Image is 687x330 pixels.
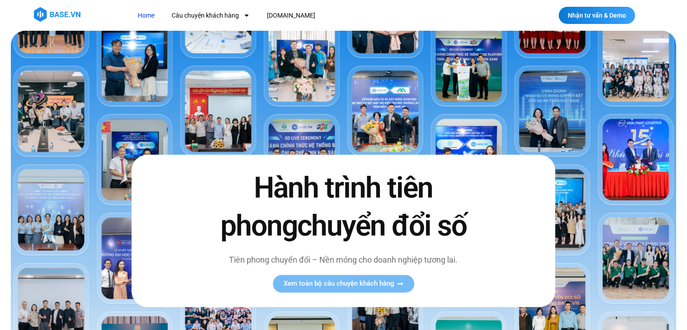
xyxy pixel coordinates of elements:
[260,7,322,24] a: [DOMAIN_NAME]
[201,254,486,266] p: Tiên phong chuyển đổi – Nền móng cho doanh nghiệp tương lai.
[284,280,394,287] span: Xem toàn bộ câu chuyện khách hàng
[297,209,467,243] span: chuyển đổi số
[131,7,481,24] nav: Menu
[131,7,161,24] a: Home
[568,12,626,19] span: Nhận tư vấn & Demo
[559,7,635,24] a: Nhận tư vấn & Demo
[201,170,486,245] h2: Hành trình tiên phong
[165,7,257,24] a: Câu chuyện khách hàng
[273,275,414,292] a: Xem toàn bộ câu chuyện khách hàng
